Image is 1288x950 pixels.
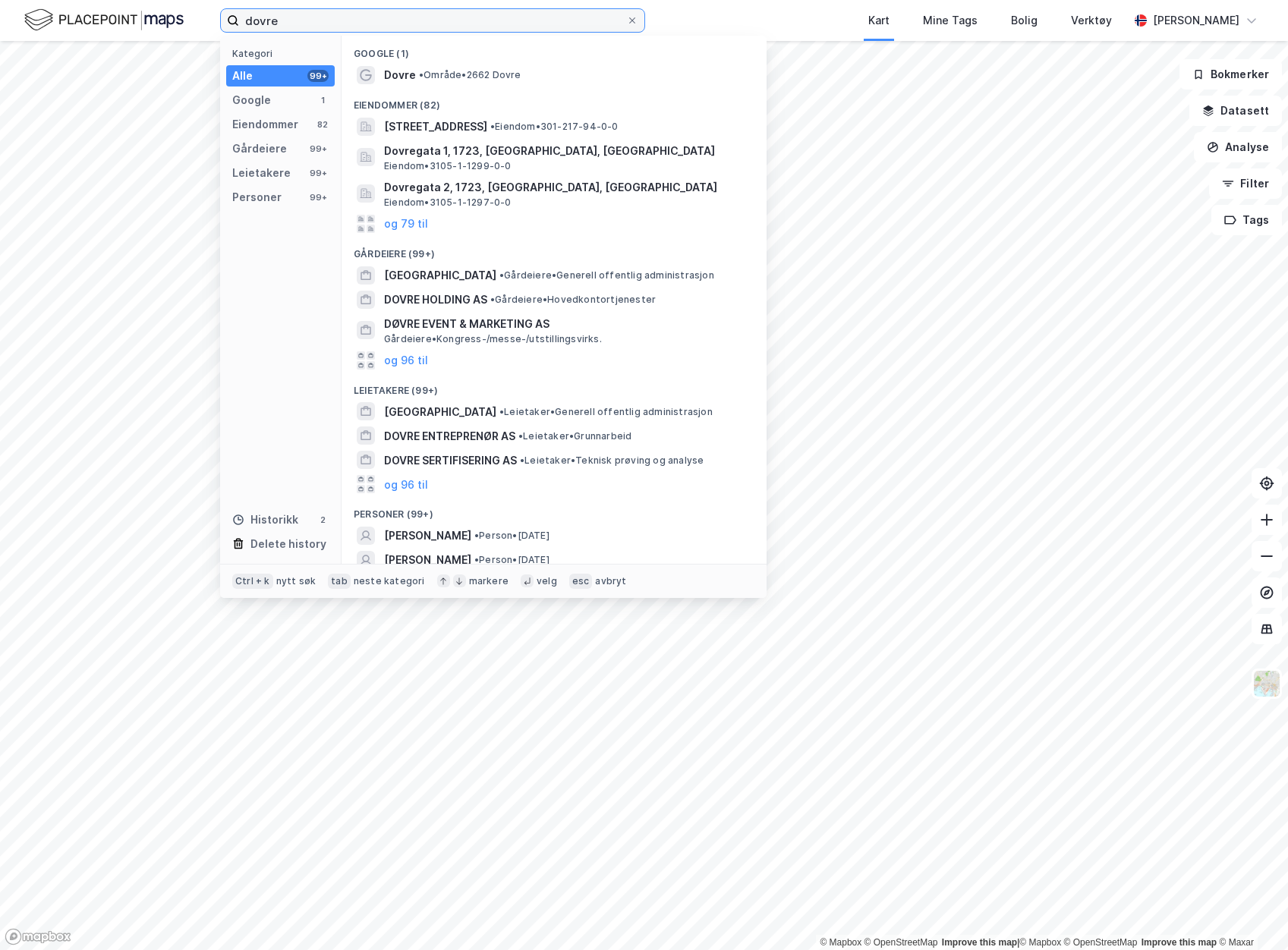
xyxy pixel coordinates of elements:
a: Improve this map [1142,937,1217,948]
button: Bokmerker [1179,59,1282,90]
span: • [499,269,504,281]
div: Kart [868,11,890,30]
span: Eiendom • 3105-1-1297-0-0 [384,197,512,209]
div: 99+ [307,70,329,82]
img: Z [1252,669,1281,698]
span: DOVRE ENTREPRENØR AS [384,427,515,445]
button: og 79 til [384,215,428,233]
span: [GEOGRAPHIC_DATA] [384,403,496,421]
span: Dovregata 1, 1723, [GEOGRAPHIC_DATA], [GEOGRAPHIC_DATA] [384,142,748,160]
span: [STREET_ADDRESS] [384,118,487,136]
span: Eiendom • 301-217-94-0-0 [490,121,619,133]
span: • [474,554,479,565]
span: Leietaker • Teknisk prøving og analyse [520,455,704,467]
iframe: Chat Widget [1212,877,1288,950]
div: Eiendommer [232,115,298,134]
div: avbryt [595,575,626,587]
span: • [520,455,524,466]
input: Søk på adresse, matrikkel, gårdeiere, leietakere eller personer [239,9,626,32]
span: • [518,430,523,442]
button: Datasett [1189,96,1282,126]
button: Analyse [1194,132,1282,162]
div: 99+ [307,167,329,179]
div: Google (1) [342,36,767,63]
div: 99+ [307,191,329,203]
span: • [474,530,479,541]
button: Tags [1211,205,1282,235]
span: • [499,406,504,417]
div: Google [232,91,271,109]
div: esc [569,574,593,589]
div: Mine Tags [923,11,978,30]
span: DOVRE HOLDING AS [384,291,487,309]
span: Gårdeiere • Generell offentlig administrasjon [499,269,714,282]
span: • [490,294,495,305]
a: OpenStreetMap [1064,937,1138,948]
a: Mapbox homepage [5,928,71,945]
a: Mapbox [1019,937,1061,948]
span: Dovregata 2, 1723, [GEOGRAPHIC_DATA], [GEOGRAPHIC_DATA] [384,178,748,197]
div: Personer (99+) [342,496,767,524]
div: 99+ [307,143,329,155]
a: Mapbox [820,937,861,948]
span: DOVRE SERTIFISERING AS [384,451,517,470]
span: [GEOGRAPHIC_DATA] [384,266,496,285]
span: Leietaker • Generell offentlig administrasjon [499,406,713,418]
a: Improve this map [942,937,1017,948]
button: og 96 til [384,351,428,370]
div: [PERSON_NAME] [1153,11,1239,30]
div: Eiendommer (82) [342,87,767,115]
span: Område • 2662 Dovre [419,69,521,81]
span: [PERSON_NAME] [384,551,471,569]
div: Leietakere [232,164,291,182]
span: Gårdeiere • Hovedkontortjenester [490,294,656,306]
span: • [419,69,424,80]
div: 2 [316,514,329,526]
span: • [490,121,495,132]
div: 82 [316,118,329,131]
a: OpenStreetMap [864,937,938,948]
div: Delete history [250,535,326,553]
div: Ctrl + k [232,574,273,589]
span: Gårdeiere • Kongress-/messe-/utstillingsvirks. [384,333,602,345]
div: neste kategori [354,575,425,587]
span: Dovre [384,66,416,84]
div: Personer [232,188,282,206]
div: 1 [316,94,329,106]
button: Filter [1209,168,1282,199]
span: Person • [DATE] [474,530,550,542]
span: Leietaker • Grunnarbeid [518,430,631,442]
span: DØVRE EVENT & MARKETING AS [384,315,748,333]
div: Kategori [232,48,335,59]
div: Bolig [1011,11,1038,30]
span: Eiendom • 3105-1-1299-0-0 [384,160,512,172]
div: Leietakere (99+) [342,373,767,400]
div: tab [328,574,351,589]
button: og 96 til [384,475,428,493]
div: nytt søk [276,575,316,587]
span: Person • [DATE] [474,554,550,566]
div: Historikk [232,511,298,529]
img: logo.f888ab2527a4732fd821a326f86c7f29.svg [24,7,184,33]
div: Gårdeiere [232,140,287,158]
div: Alle [232,67,253,85]
span: [PERSON_NAME] [384,527,471,545]
div: Verktøy [1071,11,1112,30]
div: markere [469,575,509,587]
div: velg [537,575,557,587]
div: | [820,935,1254,950]
div: Gårdeiere (99+) [342,236,767,263]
